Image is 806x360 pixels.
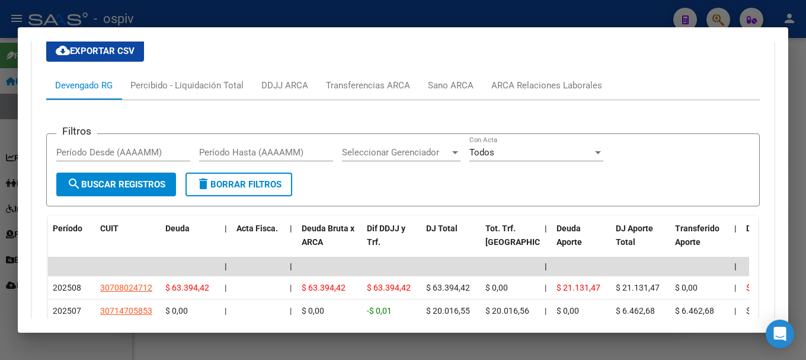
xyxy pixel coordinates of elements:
span: Deuda Aporte [556,224,582,247]
datatable-header-cell: CUIT [95,216,161,268]
button: Exportar CSV [46,40,144,62]
div: ARCA Relaciones Laborales [491,79,602,92]
span: $ 0,00 [746,306,769,316]
span: | [225,262,227,271]
span: $ 63.394,42 [426,283,470,292]
datatable-header-cell: Transferido Aporte [670,216,730,268]
span: | [225,283,226,292]
span: | [225,306,226,316]
datatable-header-cell: | [220,216,232,268]
datatable-header-cell: Deuda [161,216,220,268]
span: Exportar CSV [56,46,135,56]
span: $ 0,00 [302,306,324,316]
span: | [734,283,736,292]
mat-icon: cloud_download [56,43,70,58]
datatable-header-cell: Deuda Aporte [552,216,611,268]
span: | [734,224,737,233]
span: $ 42.262,95 [746,283,790,292]
datatable-header-cell: | [285,216,297,268]
span: | [290,306,292,316]
span: | [734,262,737,271]
span: $ 0,00 [556,306,579,316]
datatable-header-cell: Tot. Trf. Bruto [481,216,540,268]
span: Buscar Registros [67,179,165,190]
span: $ 21.131,47 [556,283,600,292]
span: $ 6.462,68 [675,306,714,316]
span: $ 20.016,55 [426,306,470,316]
span: | [290,224,292,233]
span: | [545,262,547,271]
span: Todos [469,147,494,158]
span: $ 63.394,42 [367,283,411,292]
datatable-header-cell: | [730,216,741,268]
span: DJ Aporte Total [616,224,653,247]
div: Transferencias ARCA [326,79,410,92]
span: Seleccionar Gerenciador [342,147,450,158]
span: | [734,306,736,316]
span: $ 6.462,68 [616,306,655,316]
datatable-header-cell: Deuda Bruta x ARCA [297,216,362,268]
span: 30714705853 [100,306,152,316]
span: | [545,283,546,292]
span: Período [53,224,82,233]
span: 202507 [53,306,81,316]
span: $ 0,00 [485,283,508,292]
span: -$ 0,01 [367,306,392,316]
span: $ 21.131,47 [616,283,660,292]
button: Buscar Registros [56,173,176,196]
button: Borrar Filtros [185,173,292,196]
datatable-header-cell: DJ Aporte Total [611,216,670,268]
div: Devengado RG [55,79,113,92]
div: DDJJ ARCA [261,79,308,92]
div: Percibido - Liquidación Total [130,79,244,92]
span: Dif DDJJ y Trf. [367,224,405,247]
span: DJ Total [426,224,458,233]
h3: Filtros [56,125,97,138]
div: Open Intercom Messenger [766,320,794,348]
span: | [225,224,227,233]
span: Borrar Filtros [196,179,282,190]
span: Deuda Contr. [746,224,795,233]
datatable-header-cell: Deuda Contr. [741,216,801,268]
span: $ 20.016,56 [485,306,529,316]
span: $ 0,00 [675,283,698,292]
span: | [290,283,292,292]
span: $ 63.394,42 [302,283,346,292]
datatable-header-cell: Dif DDJJ y Trf. [362,216,421,268]
span: Acta Fisca. [236,224,278,233]
span: $ 63.394,42 [165,283,209,292]
span: CUIT [100,224,119,233]
span: 202508 [53,283,81,292]
datatable-header-cell: | [540,216,552,268]
mat-icon: search [67,177,81,191]
mat-icon: delete [196,177,210,191]
div: Sano ARCA [428,79,474,92]
span: 30708024712 [100,283,152,292]
span: Tot. Trf. [GEOGRAPHIC_DATA] [485,224,566,247]
span: $ 0,00 [165,306,188,316]
span: | [290,262,292,271]
span: Transferido Aporte [675,224,719,247]
datatable-header-cell: Acta Fisca. [232,216,285,268]
span: | [545,224,547,233]
datatable-header-cell: Período [48,216,95,268]
span: | [545,306,546,316]
span: Deuda Bruta x ARCA [302,224,354,247]
span: Deuda [165,224,190,233]
datatable-header-cell: DJ Total [421,216,481,268]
